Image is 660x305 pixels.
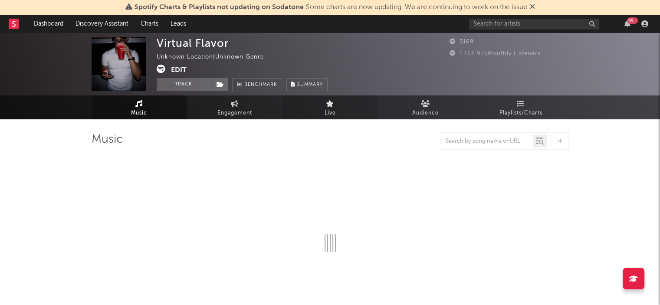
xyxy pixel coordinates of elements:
[135,4,304,11] span: Spotify Charts & Playlists not updating on Sodatone
[232,78,282,91] a: Benchmark
[325,108,336,118] span: Live
[157,37,229,49] div: Virtual Flavor
[450,51,541,56] span: 1.168.975 Monthly Listeners
[499,108,542,118] span: Playlists/Charts
[469,19,599,30] input: Search for artists
[171,65,187,75] button: Edit
[164,15,192,33] a: Leads
[530,4,535,11] span: Dismiss
[69,15,135,33] a: Discovery Assistant
[450,39,474,45] span: 3169
[157,78,211,91] button: Track
[131,108,147,118] span: Music
[187,95,282,119] a: Engagement
[282,95,378,119] a: Live
[286,78,328,91] button: Summary
[217,108,252,118] span: Engagement
[297,82,323,87] span: Summary
[135,15,164,33] a: Charts
[157,52,274,62] div: Unknown Location | Unknown Genre
[627,17,638,24] div: 99 +
[624,20,630,27] button: 99+
[135,4,527,11] span: : Some charts are now updating. We are continuing to work on the issue
[441,138,533,145] input: Search by song name or URL
[244,80,277,90] span: Benchmark
[412,108,439,118] span: Audience
[28,15,69,33] a: Dashboard
[378,95,473,119] a: Audience
[92,95,187,119] a: Music
[473,95,569,119] a: Playlists/Charts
